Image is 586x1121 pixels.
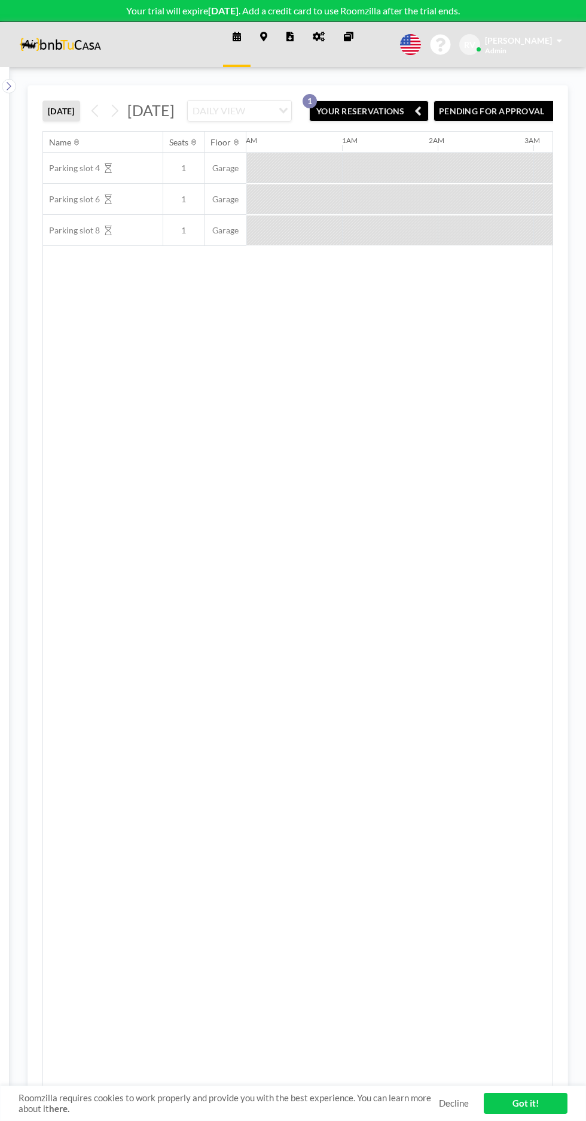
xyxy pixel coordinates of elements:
[127,101,175,119] span: [DATE]
[163,225,204,236] span: 1
[49,1103,69,1114] a: here.
[49,137,71,148] div: Name
[429,136,444,145] div: 2AM
[249,103,271,119] input: Search for option
[484,1093,567,1114] a: Got it!
[190,103,248,119] span: DAILY VIEW
[205,163,246,174] span: Garage
[303,94,317,108] p: 1
[42,101,80,121] button: [DATE]
[342,136,358,145] div: 1AM
[43,163,100,174] span: Parking slot 4
[524,136,540,145] div: 3AM
[210,137,231,148] div: Floor
[43,225,100,236] span: Parking slot 8
[19,1092,439,1115] span: Roomzilla requires cookies to work properly and provide you with the best experience. You can lea...
[309,101,429,121] button: YOUR RESERVATIONS1
[485,46,506,55] span: Admin
[205,194,246,205] span: Garage
[188,101,291,121] div: Search for option
[19,33,101,57] img: organization-logo
[169,137,188,148] div: Seats
[434,101,567,121] button: PENDING FOR APPROVAL
[439,1098,469,1109] a: Decline
[485,35,552,45] span: [PERSON_NAME]
[163,194,204,205] span: 1
[464,40,475,50] span: RV
[43,194,100,205] span: Parking slot 6
[205,225,246,236] span: Garage
[237,136,257,145] div: 12AM
[208,5,239,16] b: [DATE]
[163,163,204,174] span: 1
